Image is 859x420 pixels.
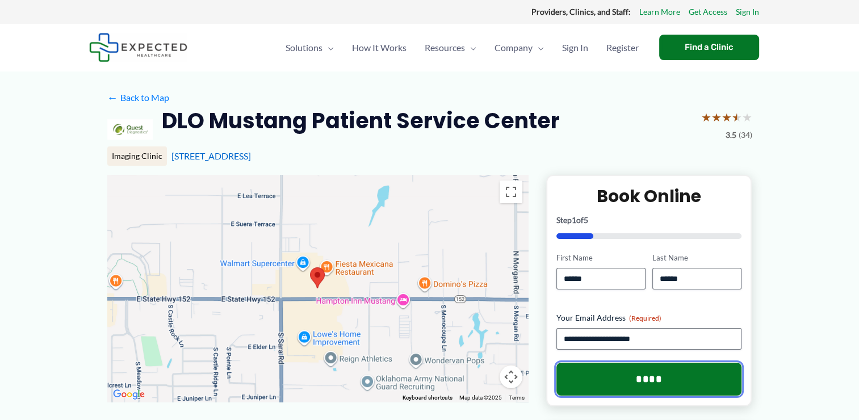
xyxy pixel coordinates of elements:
[107,92,118,103] span: ←
[701,107,711,128] span: ★
[739,128,752,142] span: (34)
[689,5,727,19] a: Get Access
[629,314,661,322] span: (Required)
[742,107,752,128] span: ★
[533,28,544,68] span: Menu Toggle
[500,366,522,388] button: Map camera controls
[732,107,742,128] span: ★
[485,28,553,68] a: CompanyMenu Toggle
[495,28,533,68] span: Company
[322,28,334,68] span: Menu Toggle
[597,28,648,68] a: Register
[722,107,732,128] span: ★
[459,394,502,401] span: Map data ©2025
[107,89,169,106] a: ←Back to Map
[556,185,742,207] h2: Book Online
[500,180,522,203] button: Toggle fullscreen view
[556,216,742,224] p: Step of
[711,107,722,128] span: ★
[584,215,588,225] span: 5
[659,35,759,60] a: Find a Clinic
[531,7,631,16] strong: Providers, Clinics, and Staff:
[562,28,588,68] span: Sign In
[110,387,148,402] img: Google
[286,28,322,68] span: Solutions
[89,33,187,62] img: Expected Healthcare Logo - side, dark font, small
[556,253,646,263] label: First Name
[556,312,742,324] label: Your Email Address
[343,28,416,68] a: How It Works
[107,146,167,166] div: Imaging Clinic
[276,28,343,68] a: SolutionsMenu Toggle
[553,28,597,68] a: Sign In
[736,5,759,19] a: Sign In
[726,128,736,142] span: 3.5
[171,150,251,161] a: [STREET_ADDRESS]
[403,394,452,402] button: Keyboard shortcuts
[639,5,680,19] a: Learn More
[606,28,639,68] span: Register
[652,253,741,263] label: Last Name
[110,387,148,402] a: Open this area in Google Maps (opens a new window)
[416,28,485,68] a: ResourcesMenu Toggle
[162,107,560,135] h2: DLO Mustang Patient Service Center
[572,215,576,225] span: 1
[352,28,407,68] span: How It Works
[465,28,476,68] span: Menu Toggle
[425,28,465,68] span: Resources
[276,28,648,68] nav: Primary Site Navigation
[509,394,525,401] a: Terms (opens in new tab)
